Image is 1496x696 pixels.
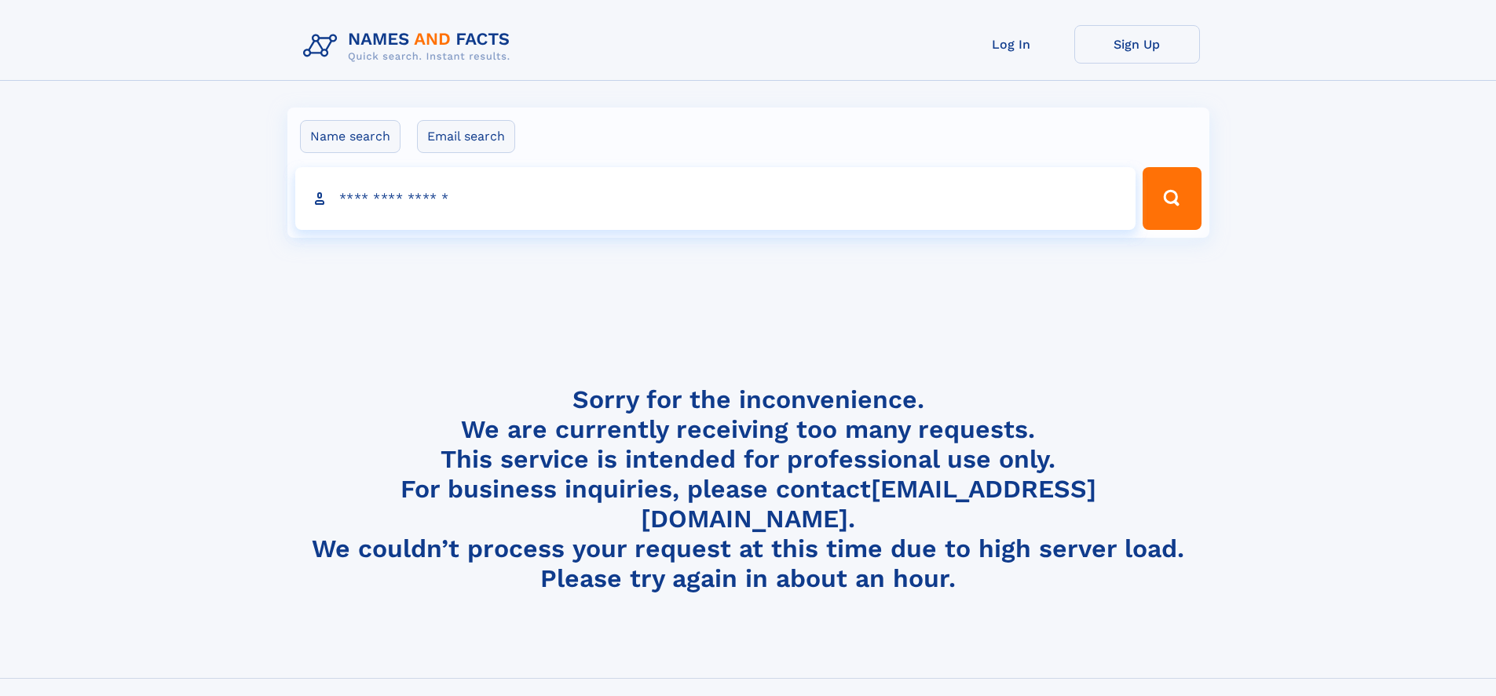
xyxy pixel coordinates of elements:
[949,25,1074,64] a: Log In
[295,167,1136,230] input: search input
[1143,167,1201,230] button: Search Button
[297,25,523,67] img: Logo Names and Facts
[641,474,1096,534] a: [EMAIL_ADDRESS][DOMAIN_NAME]
[300,120,401,153] label: Name search
[1074,25,1200,64] a: Sign Up
[297,384,1200,594] h4: Sorry for the inconvenience. We are currently receiving too many requests. This service is intend...
[417,120,515,153] label: Email search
